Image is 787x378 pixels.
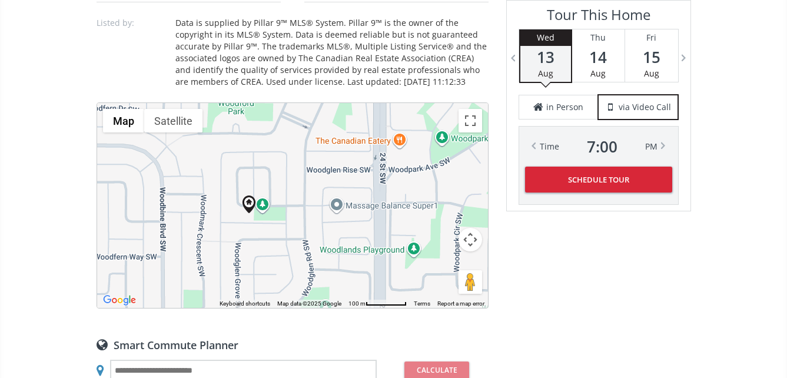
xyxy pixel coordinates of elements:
img: Google [100,293,139,308]
div: Time PM [540,138,658,155]
div: Thu [572,29,625,46]
div: Wed [520,29,571,46]
button: Keyboard shortcuts [220,300,270,308]
button: Schedule Tour [525,167,672,193]
h3: Tour This Home [519,6,679,29]
span: 7 : 00 [587,138,617,155]
span: Aug [538,68,553,79]
span: 100 m [348,300,366,307]
div: Data is supplied by Pillar 9™ MLS® System. Pillar 9™ is the owner of the copyright in its MLS® Sy... [175,17,489,88]
button: Toggle fullscreen view [459,109,482,132]
span: 13 [520,49,571,65]
span: 14 [572,49,625,65]
a: Terms [414,300,430,307]
span: Aug [644,68,659,79]
a: Report a map error [437,300,484,307]
button: Drag Pegman onto the map to open Street View [459,270,482,294]
div: Smart Commute Planner [97,338,489,351]
span: Aug [590,68,606,79]
button: Map camera controls [459,228,482,251]
span: 15 [625,49,678,65]
button: Map Scale: 100 m per 66 pixels [345,300,410,308]
p: Listed by: [97,17,167,29]
div: Fri [625,29,678,46]
button: Show satellite imagery [144,109,202,132]
a: Open this area in Google Maps (opens a new window) [100,293,139,308]
span: via Video Call [619,101,671,113]
span: in Person [546,101,583,113]
button: Show street map [103,109,144,132]
span: Map data ©2025 Google [277,300,341,307]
